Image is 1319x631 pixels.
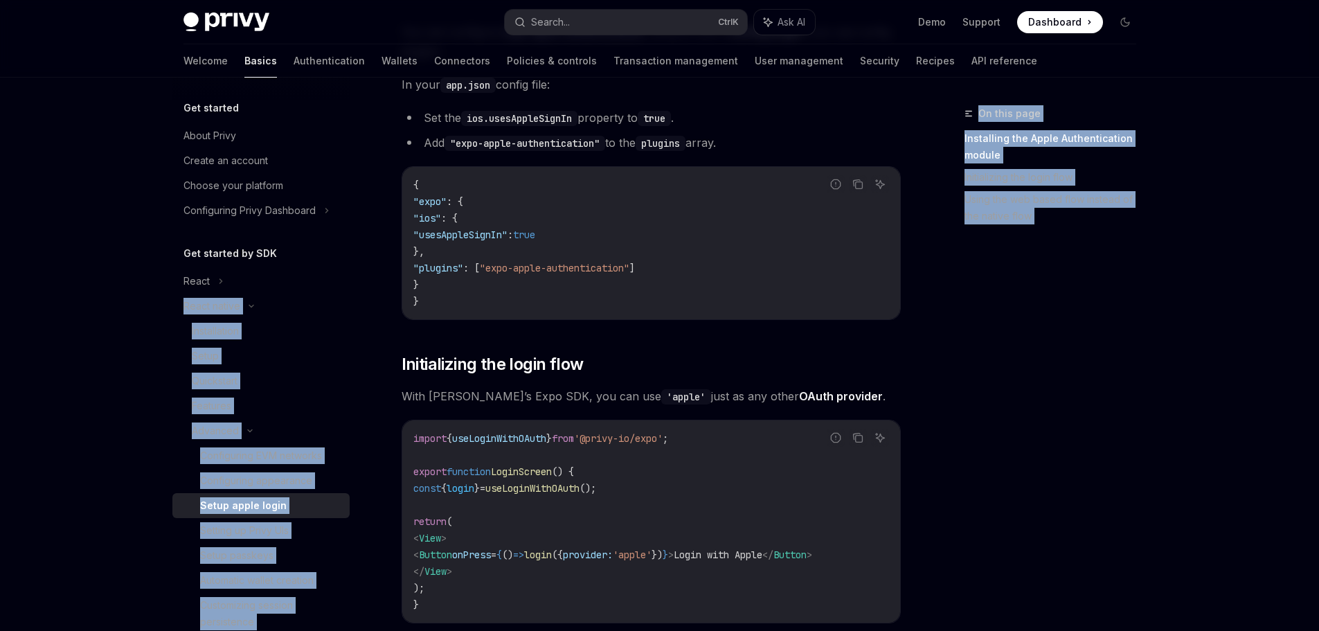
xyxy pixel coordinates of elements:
a: Installation [172,319,350,344]
span: } [413,295,419,308]
span: ); [413,582,424,594]
span: const [413,482,441,495]
span: In your config file: [402,75,901,94]
span: < [413,532,419,544]
span: () [502,549,513,561]
span: } [413,598,419,611]
div: Features [192,398,231,414]
a: Automatic wallet creation [172,568,350,593]
span: }, [413,245,424,258]
span: () { [552,465,574,478]
div: Customizing session persistence [200,597,341,630]
a: Wallets [382,44,418,78]
div: Quickstart [192,373,237,389]
div: Create an account [183,152,268,169]
span: { [496,549,502,561]
span: useLoginWithOAuth [452,432,546,445]
a: Configuring appearance [172,468,350,493]
button: Copy the contents from the code block [849,175,867,193]
div: Setup [192,348,219,364]
span: "expo" [413,195,447,208]
div: Configuring EVM networks [200,447,322,464]
img: dark logo [183,12,269,32]
a: Policies & controls [507,44,597,78]
a: Create an account [172,148,350,173]
a: Support [962,15,1001,29]
span: "usesAppleSignIn" [413,229,508,241]
span: true [513,229,535,241]
span: LoginScreen [491,465,552,478]
code: app.json [440,78,496,93]
a: Demo [918,15,946,29]
button: Ask AI [871,429,889,447]
div: Automatic wallet creation [200,572,314,589]
span: View [424,565,447,578]
span: { [441,482,447,495]
a: Setup apple login [172,493,350,518]
span: Ctrl K [718,17,739,28]
button: Ask AI [871,175,889,193]
span: '@privy-io/expo' [574,432,663,445]
span: : { [447,195,463,208]
button: Report incorrect code [827,429,845,447]
span: } [474,482,480,495]
a: API reference [971,44,1037,78]
a: Welcome [183,44,228,78]
a: Setup [172,344,350,368]
div: Setup apple login [200,497,287,514]
span: onPress [452,549,491,561]
a: Choose your platform [172,173,350,198]
span: "expo-apple-authentication" [480,262,629,274]
button: Report incorrect code [827,175,845,193]
a: Initializing the login flow [964,166,1147,188]
span: View [419,532,441,544]
span: 'apple' [613,549,652,561]
span: from [552,432,574,445]
span: Button [419,549,452,561]
span: (); [580,482,596,495]
span: Initializing the login flow [402,353,584,375]
span: ( [447,515,452,528]
span: = [480,482,485,495]
span: < [413,549,419,561]
div: React native [183,298,240,314]
div: Setting up Privy UIs [200,522,289,539]
a: Installing the Apple Authentication module [964,127,1147,166]
div: Choose your platform [183,177,283,194]
a: About Privy [172,123,350,148]
a: User management [755,44,843,78]
span: Button [773,549,807,561]
span: > [668,549,674,561]
span: ({ [552,549,563,561]
span: With [PERSON_NAME]’s Expo SDK, you can use just as any other . [402,386,901,406]
span: On this page [978,105,1041,122]
a: Configuring EVM networks [172,443,350,468]
span: { [447,432,452,445]
div: React [183,273,210,290]
a: Features [172,393,350,418]
span: ; [663,432,668,445]
button: Ask AI [754,10,815,35]
span: = [491,549,496,561]
span: login [524,549,552,561]
span: { [413,179,419,191]
span: } [413,278,419,291]
code: true [638,111,671,126]
span: </ [762,549,773,561]
span: provider: [563,549,613,561]
div: Installation [192,323,239,339]
span: useLoginWithOAuth [485,482,580,495]
span: : { [441,212,458,224]
code: plugins [636,136,685,151]
a: Basics [244,44,277,78]
a: Using the web based flow instead of the native flow [964,188,1147,227]
a: Recipes [916,44,955,78]
span: Login with Apple [674,549,762,561]
span: > [807,549,812,561]
code: "expo-apple-authentication" [445,136,605,151]
span: "plugins" [413,262,463,274]
a: Setup passkeys [172,543,350,568]
a: Dashboard [1017,11,1103,33]
button: Toggle dark mode [1114,11,1136,33]
div: Setup passkeys [200,547,273,564]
